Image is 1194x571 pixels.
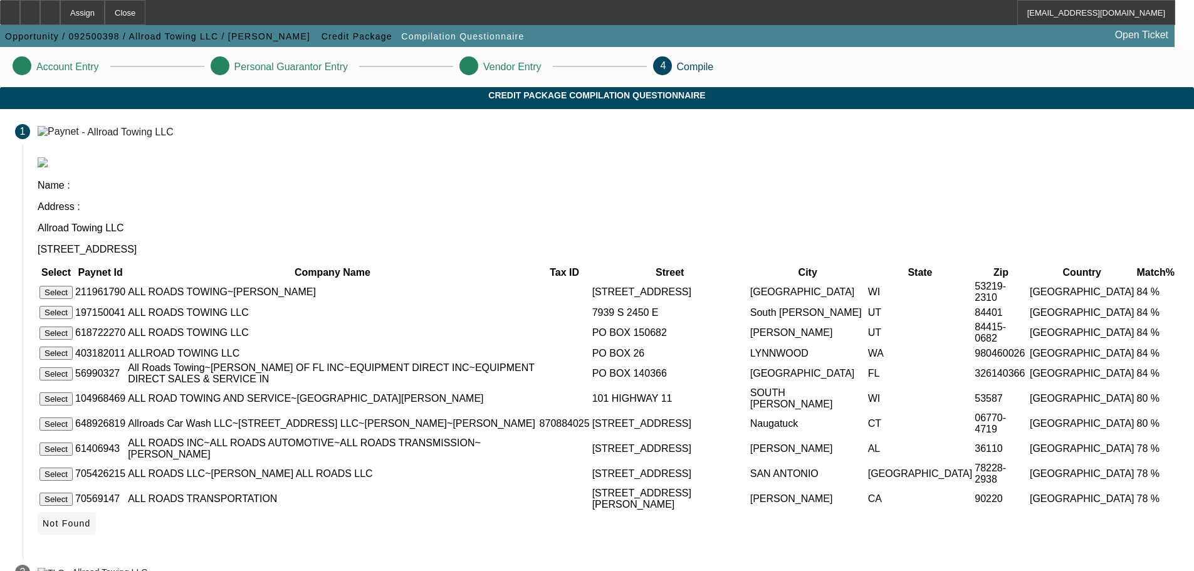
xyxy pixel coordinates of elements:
[127,346,537,360] td: ALLROAD TOWING LLC
[127,487,537,511] td: ALL ROADS TRANSPORTATION
[1110,24,1173,46] a: Open Ticket
[127,412,537,436] td: Allroads Car Wash LLC~[STREET_ADDRESS] LLC~[PERSON_NAME]~[PERSON_NAME]
[20,126,26,137] span: 1
[1136,305,1175,320] td: 84 %
[1029,266,1135,279] th: Country
[661,60,666,71] span: 4
[39,327,73,340] button: Select
[974,346,1028,360] td: 980460026
[75,280,126,304] td: 211961790
[1029,280,1135,304] td: [GEOGRAPHIC_DATA]
[38,157,48,167] img: paynet_logo.jpg
[750,437,866,461] td: [PERSON_NAME]
[38,512,96,535] button: Not Found
[36,61,99,73] p: Account Entry
[974,412,1028,436] td: 06770-4719
[75,437,126,461] td: 61406943
[974,387,1028,411] td: 53587
[867,487,973,511] td: CA
[750,321,866,345] td: [PERSON_NAME]
[39,306,73,319] button: Select
[75,305,126,320] td: 197150041
[318,25,395,48] button: Credit Package
[127,437,537,461] td: ALL ROADS INC~ALL ROADS AUTOMOTIVE~ALL ROADS TRANSMISSION~[PERSON_NAME]
[1029,412,1135,436] td: [GEOGRAPHIC_DATA]
[592,437,748,461] td: [STREET_ADDRESS]
[1029,387,1135,411] td: [GEOGRAPHIC_DATA]
[592,487,748,511] td: [STREET_ADDRESS][PERSON_NAME]
[322,31,392,41] span: Credit Package
[1029,487,1135,511] td: [GEOGRAPHIC_DATA]
[127,387,537,411] td: ALL ROAD TOWING AND SERVICE~[GEOGRAPHIC_DATA][PERSON_NAME]
[974,487,1028,511] td: 90220
[592,266,748,279] th: Street
[1136,412,1175,436] td: 80 %
[1136,462,1175,486] td: 78 %
[75,412,126,436] td: 648926819
[38,244,1179,255] p: [STREET_ADDRESS]
[39,392,73,406] button: Select
[75,346,126,360] td: 403182011
[974,321,1028,345] td: 84415-0682
[750,280,866,304] td: [GEOGRAPHIC_DATA]
[39,443,73,456] button: Select
[539,412,590,436] td: 870884025
[867,321,973,345] td: UT
[234,61,348,73] p: Personal Guarantor Entry
[1029,437,1135,461] td: [GEOGRAPHIC_DATA]
[867,346,973,360] td: WA
[750,387,866,411] td: SOUTH [PERSON_NAME]
[81,126,173,137] div: - Allroad Towing LLC
[867,387,973,411] td: WI
[5,31,310,41] span: Opportunity / 092500398 / Allroad Towing LLC / [PERSON_NAME]
[974,305,1028,320] td: 84401
[750,305,866,320] td: South [PERSON_NAME]
[127,362,537,385] td: All Roads Towing~[PERSON_NAME] OF FL INC~EQUIPMENT DIRECT INC~EQUIPMENT DIRECT SALES & SERVICE IN
[592,412,748,436] td: [STREET_ADDRESS]
[1136,487,1175,511] td: 78 %
[750,462,866,486] td: SAN ANTONIO
[38,201,1179,212] p: Address :
[867,266,973,279] th: State
[974,280,1028,304] td: 53219-2310
[75,387,126,411] td: 104968469
[127,280,537,304] td: ALL ROADS TOWING~[PERSON_NAME]
[483,61,542,73] p: Vendor Entry
[38,223,1179,234] p: Allroad Towing LLC
[867,280,973,304] td: WI
[39,286,73,299] button: Select
[867,412,973,436] td: CT
[1029,305,1135,320] td: [GEOGRAPHIC_DATA]
[867,362,973,385] td: FL
[974,266,1028,279] th: Zip
[75,362,126,385] td: 56990327
[592,280,748,304] td: [STREET_ADDRESS]
[1136,437,1175,461] td: 78 %
[75,266,126,279] th: Paynet Id
[974,362,1028,385] td: 326140366
[1029,462,1135,486] td: [GEOGRAPHIC_DATA]
[39,367,73,380] button: Select
[38,126,79,137] img: Paynet
[867,462,973,486] td: [GEOGRAPHIC_DATA]
[750,412,866,436] td: Naugatuck
[1136,362,1175,385] td: 84 %
[592,346,748,360] td: PO BOX 26
[592,305,748,320] td: 7939 S 2450 E
[39,347,73,360] button: Select
[592,321,748,345] td: PO BOX 150682
[75,321,126,345] td: 618722270
[127,266,537,279] th: Company Name
[9,90,1185,100] span: Credit Package Compilation Questionnaire
[750,266,866,279] th: City
[867,437,973,461] td: AL
[38,180,1179,191] p: Name :
[39,468,73,481] button: Select
[1136,387,1175,411] td: 80 %
[127,321,537,345] td: ALL ROADS TOWING LLC
[750,487,866,511] td: [PERSON_NAME]
[127,305,537,320] td: ALL ROADS TOWING LLC
[592,387,748,411] td: 101 HIGHWAY 11
[592,462,748,486] td: [STREET_ADDRESS]
[39,417,73,431] button: Select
